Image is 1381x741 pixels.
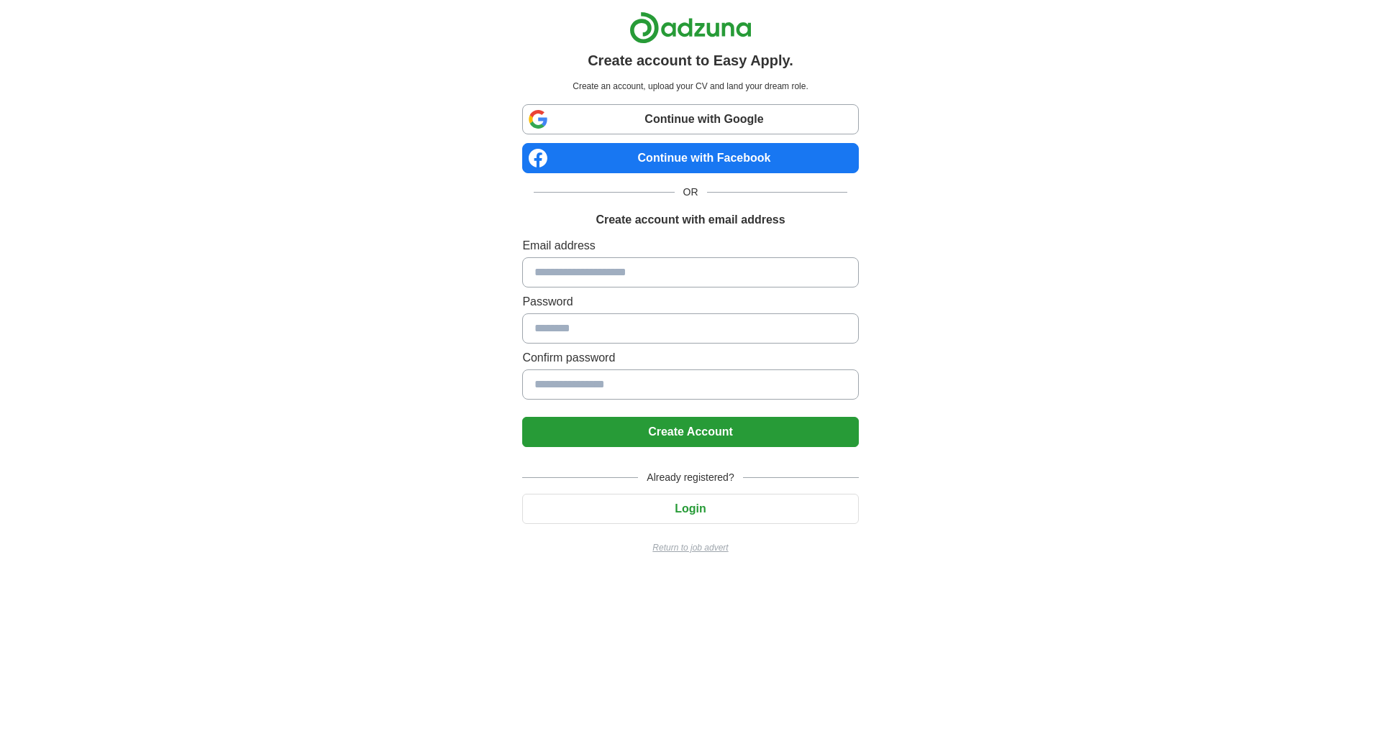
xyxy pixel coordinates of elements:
[522,494,858,524] button: Login
[525,80,855,93] p: Create an account, upload your CV and land your dream role.
[675,185,707,200] span: OR
[522,143,858,173] a: Continue with Facebook
[522,417,858,447] button: Create Account
[638,470,742,485] span: Already registered?
[522,502,858,515] a: Login
[596,211,785,229] h1: Create account with email address
[629,11,752,44] img: Adzuna logo
[522,293,858,310] label: Password
[522,349,858,367] label: Confirm password
[522,104,858,134] a: Continue with Google
[588,50,793,71] h1: Create account to Easy Apply.
[522,541,858,554] a: Return to job advert
[522,237,858,254] label: Email address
